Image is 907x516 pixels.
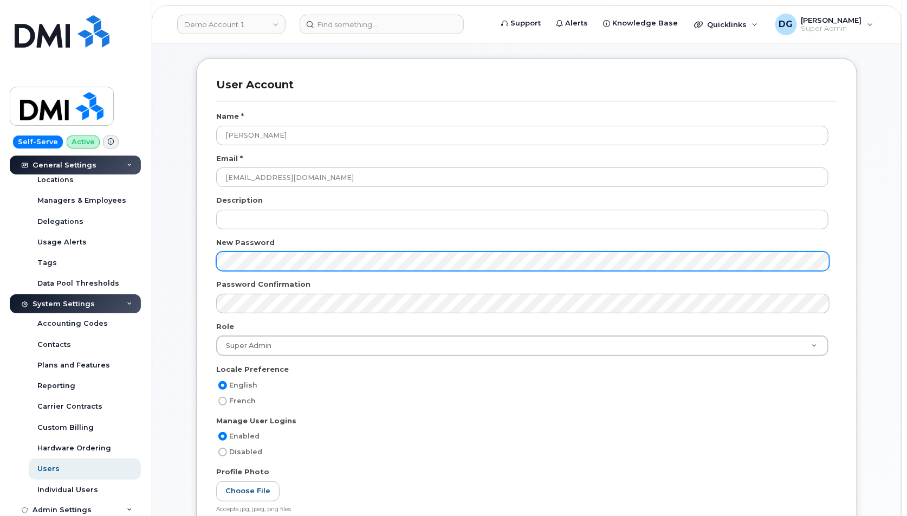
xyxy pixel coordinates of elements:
span: [PERSON_NAME] [801,16,862,24]
label: Choose File [216,481,280,501]
input: Enabled [218,432,227,441]
span: French [229,397,256,405]
a: Super Admin [217,336,828,356]
input: Disabled [218,448,227,456]
a: Demo Account 1 [177,15,286,34]
label: Name * [216,111,244,121]
label: Disabled [216,446,262,459]
div: Dmitrii Golovin [768,14,881,35]
span: Quicklinks [707,20,747,29]
label: Description [216,195,263,205]
span: English [229,381,257,389]
label: Locale Preference [216,364,289,375]
label: Role [216,321,234,332]
label: Manage User Logins [216,416,296,426]
a: Alerts [548,12,595,34]
span: Super Admin [801,24,862,33]
h3: User Account [216,78,837,101]
label: Enabled [216,430,260,443]
div: Accepts jpg, jpeg, png files [216,506,828,514]
a: Support [494,12,548,34]
span: Knowledge Base [612,18,678,29]
a: Knowledge Base [595,12,685,34]
input: English [218,381,227,390]
input: French [218,397,227,405]
span: Super Admin [219,341,271,351]
span: Alerts [565,18,588,29]
label: Email * [216,153,243,164]
span: DG [779,18,793,31]
label: Profile Photo [216,467,269,477]
div: Quicklinks [686,14,766,35]
label: Password Confirmation [216,279,310,289]
span: Support [510,18,541,29]
input: Find something... [300,15,464,34]
label: New Password [216,237,275,248]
